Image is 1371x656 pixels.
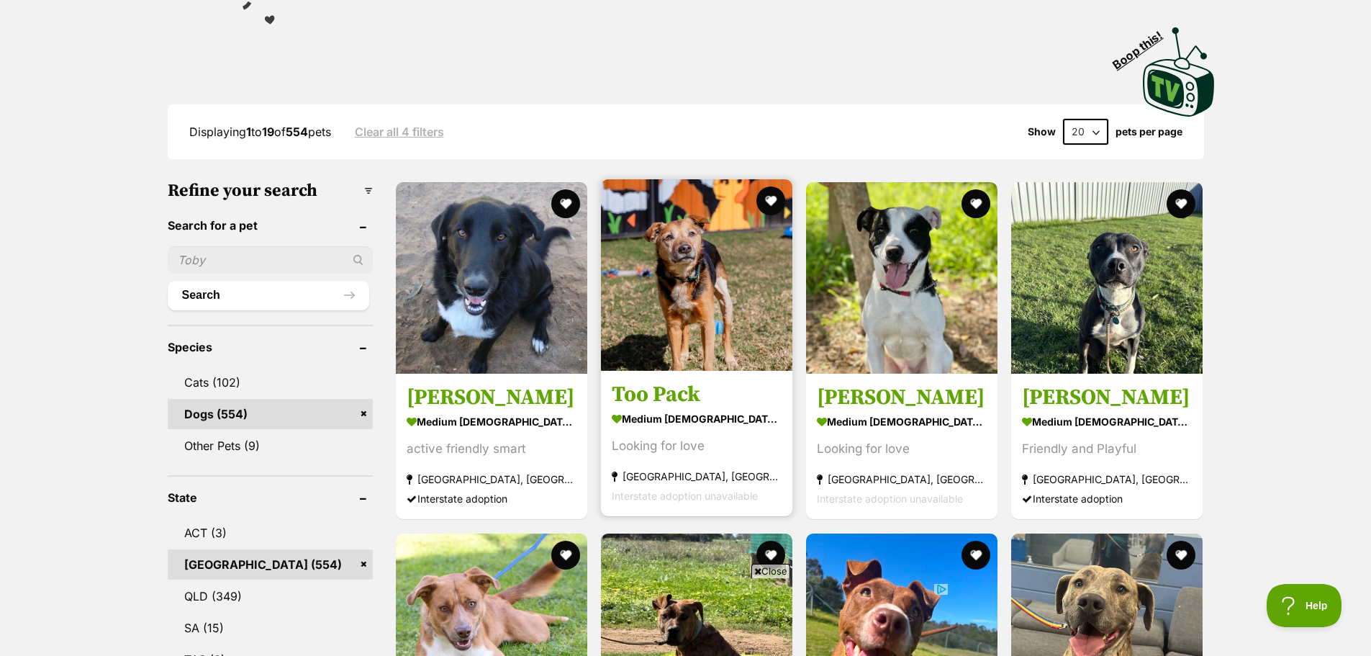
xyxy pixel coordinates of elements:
a: QLD (349) [168,581,373,611]
div: Interstate adoption [1022,490,1192,509]
h3: [PERSON_NAME] [407,385,576,412]
button: favourite [756,187,785,215]
div: Interstate adoption [407,490,576,509]
strong: medium [DEMOGRAPHIC_DATA] Dog [407,412,576,433]
a: [GEOGRAPHIC_DATA] (554) [168,549,373,580]
h3: Refine your search [168,181,373,201]
img: Rex - Border Collie Dog [396,182,587,374]
button: favourite [1167,541,1195,570]
a: Boop this! [1143,14,1215,120]
button: Search [168,281,369,310]
a: [PERSON_NAME] medium [DEMOGRAPHIC_DATA] Dog Looking for love [GEOGRAPHIC_DATA], [GEOGRAPHIC_DATA]... [806,374,997,520]
button: favourite [551,541,580,570]
strong: medium [DEMOGRAPHIC_DATA] Dog [1022,412,1192,433]
img: Too Pack - Kelpie x Unknown Dog [601,179,792,371]
div: active friendly smart [407,440,576,459]
button: favourite [961,541,990,570]
a: ACT (3) [168,518,373,548]
strong: medium [DEMOGRAPHIC_DATA] Dog [817,412,987,433]
iframe: Advertisement [424,584,948,649]
button: favourite [756,541,785,570]
span: Interstate adoption unavailable [612,490,758,503]
strong: [GEOGRAPHIC_DATA], [GEOGRAPHIC_DATA] [407,470,576,490]
strong: [GEOGRAPHIC_DATA], [GEOGRAPHIC_DATA] [817,470,987,490]
a: Dogs (554) [168,399,373,429]
a: [PERSON_NAME] medium [DEMOGRAPHIC_DATA] Dog Friendly and Playful [GEOGRAPHIC_DATA], [GEOGRAPHIC_D... [1011,374,1203,520]
span: Boop this! [1110,19,1176,71]
span: Displaying to of pets [189,125,331,139]
strong: 554 [286,125,308,139]
header: Species [168,341,373,354]
iframe: Help Scout Beacon - Open [1267,584,1342,627]
strong: 19 [262,125,274,139]
button: favourite [961,189,990,218]
strong: [GEOGRAPHIC_DATA], [GEOGRAPHIC_DATA] [1022,470,1192,490]
img: Lizzie - American Staffordshire Terrier Dog [1011,182,1203,374]
div: Friendly and Playful [1022,440,1192,459]
span: Interstate adoption unavailable [817,493,963,506]
strong: [GEOGRAPHIC_DATA], [GEOGRAPHIC_DATA] [612,467,782,487]
span: Show [1028,126,1056,138]
span: Close [751,564,790,578]
div: Looking for love [612,437,782,457]
img: Russell - Australian Kelpie Dog [806,182,997,374]
a: Cats (102) [168,367,373,397]
a: Other Pets (9) [168,431,373,461]
h3: [PERSON_NAME] [1022,385,1192,412]
img: PetRescue TV logo [1143,27,1215,117]
strong: 1 [246,125,251,139]
button: favourite [1167,189,1195,218]
label: pets per page [1116,126,1182,138]
a: Too Pack medium [DEMOGRAPHIC_DATA] Dog Looking for love [GEOGRAPHIC_DATA], [GEOGRAPHIC_DATA] Inte... [601,371,792,517]
strong: medium [DEMOGRAPHIC_DATA] Dog [612,409,782,430]
button: favourite [551,189,580,218]
a: Clear all 4 filters [355,125,444,138]
header: State [168,491,373,504]
a: [PERSON_NAME] medium [DEMOGRAPHIC_DATA] Dog active friendly smart [GEOGRAPHIC_DATA], [GEOGRAPHIC_... [396,374,587,520]
input: Toby [168,246,373,274]
div: Looking for love [817,440,987,459]
a: SA (15) [168,613,373,643]
h3: Too Pack [612,382,782,409]
h3: [PERSON_NAME] [817,385,987,412]
header: Search for a pet [168,219,373,232]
